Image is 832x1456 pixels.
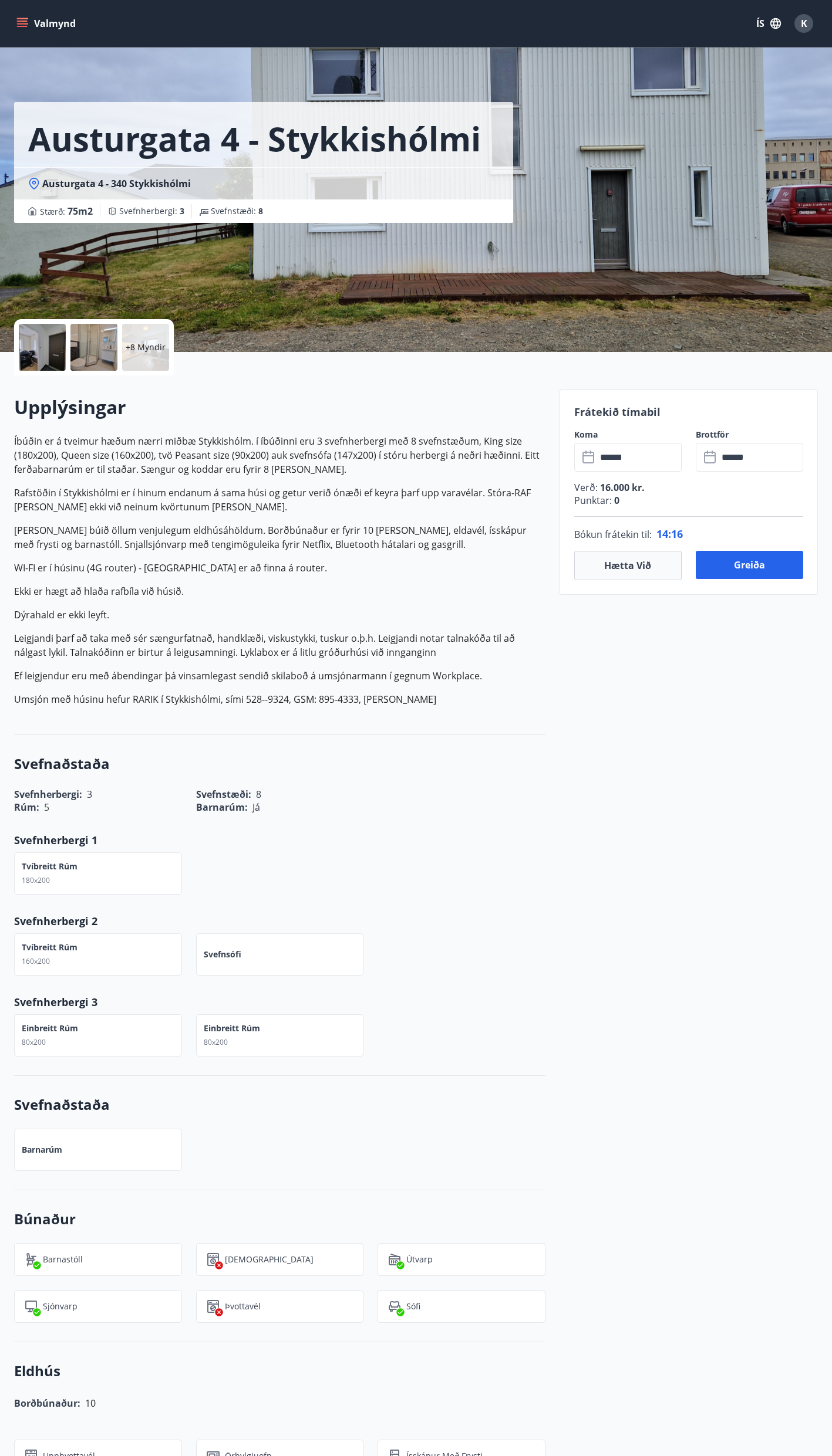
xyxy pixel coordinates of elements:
[252,801,260,814] span: Já
[22,1022,78,1034] p: Einbreitt rúm
[696,551,803,579] button: Greiða
[671,527,683,541] span: 16
[68,205,93,218] span: 75 m2
[22,956,50,966] span: 160x200
[14,1209,545,1229] h3: Búnaður
[14,801,39,814] span: Rúm :
[14,486,545,514] p: Rafstöðin í Stykkishólmi er í hinum endanum á sama húsi og getur verið ónæði ef keyra þarf upp va...
[204,1022,260,1034] p: Einbreitt rúm
[750,13,787,34] button: ÍS
[598,481,645,494] span: 16.000 kr.
[801,17,807,30] span: K
[574,527,652,541] span: Bókun frátekin til :
[22,1037,46,1047] span: 80x200
[44,801,49,814] span: 5
[258,205,263,216] span: 8
[225,1254,314,1265] p: [DEMOGRAPHIC_DATA]
[574,494,803,507] p: Punktar :
[204,1037,228,1047] span: 80x200
[28,116,481,161] h1: Austurgata 4 - Stykkishólmi
[14,832,545,848] p: Svefnherbergi 1
[14,994,545,1010] p: Svefnherbergi 3
[574,429,682,441] label: Koma
[790,9,818,38] button: K
[24,1299,38,1313] img: mAminyBEY3mRTAfayxHTq5gfGd6GwGu9CEpuJRvg.svg
[14,584,545,598] p: Ekki er hægt að hlaða rafbíla við húsið.
[211,205,263,217] span: Svefnstæði :
[204,949,241,960] p: Svefnsófi
[22,942,78,953] p: Tvíbreitt rúm
[22,861,78,872] p: Tvíbreitt rúm
[388,1252,402,1267] img: HjsXMP79zaSHlY54vW4Et0sdqheuFiP1RYfGwuXf.svg
[14,669,545,683] p: Ef leigjendur eru með ábendingar þá vinsamlegast sendið skilaboð á umsjónarmann í gegnum Workplace.
[574,404,803,419] p: Frátekið tímabil
[225,1301,261,1312] p: Þvottavél
[14,561,545,575] p: WI-FI er í húsinu (4G router) - [GEOGRAPHIC_DATA] er að finna á router.
[22,1144,62,1156] p: Barnarúm
[206,1299,220,1313] img: Dl16BY4EX9PAW649lg1C3oBuIaAsR6QVDQBO2cTm.svg
[14,631,545,659] p: Leigjandi þarf að taka með sér sængurfatnað, handklæði, viskustykki, tuskur o.þ.h. Leigjandi nota...
[14,692,545,706] p: Umsjón með húsinu hefur RARIK í Stykkishólmi, sími 528--9324, GSM: 895-4333, [PERSON_NAME]
[14,754,545,774] h3: Svefnaðstaða
[40,204,93,218] span: Stærð :
[206,1252,220,1267] img: hddCLTAnxqFUMr1fxmbGG8zWilo2syolR0f9UjPn.svg
[14,1361,545,1381] h3: Eldhús
[612,494,619,507] span: 0
[22,875,50,885] span: 180x200
[119,205,184,217] span: Svefnherbergi :
[406,1301,420,1312] p: Sófi
[656,527,671,541] span: 14 :
[42,177,191,190] span: Austurgata 4 - 340 Stykkishólmi
[574,551,682,580] button: Hætta við
[43,1301,78,1312] p: Sjónvarp
[126,341,166,353] p: +8 Myndir
[196,801,248,814] span: Barnarúm :
[14,913,545,929] p: Svefnherbergi 2
[43,1254,83,1265] p: Barnastóll
[24,1252,38,1267] img: ro1VYixuww4Qdd7lsw8J65QhOwJZ1j2DOUyXo3Mt.svg
[14,1095,545,1115] h3: Svefnaðstaða
[14,394,545,420] h2: Upplýsingar
[14,523,545,551] p: [PERSON_NAME] búið öllum venjulegum eldhúsáhöldum. Borðbúnaður er fyrir 10 [PERSON_NAME], eldavél...
[574,481,803,494] p: Verð :
[85,1395,96,1411] h6: 10
[180,205,184,216] span: 3
[14,1397,80,1410] span: Borðbúnaður:
[14,13,80,34] button: menu
[14,608,545,622] p: Dýrahald er ekki leyft.
[696,429,803,441] label: Brottför
[406,1254,433,1265] p: Útvarp
[388,1299,402,1313] img: pUbwa0Tr9PZZ78BdsD4inrLmwWm7eGTtsX9mJKRZ.svg
[14,434,545,476] p: Íbúðin er á tveimur hæðum nærri miðbæ Stykkishólm. í íbúðinni eru 3 svefnherbergi með 8 svefnstæð...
